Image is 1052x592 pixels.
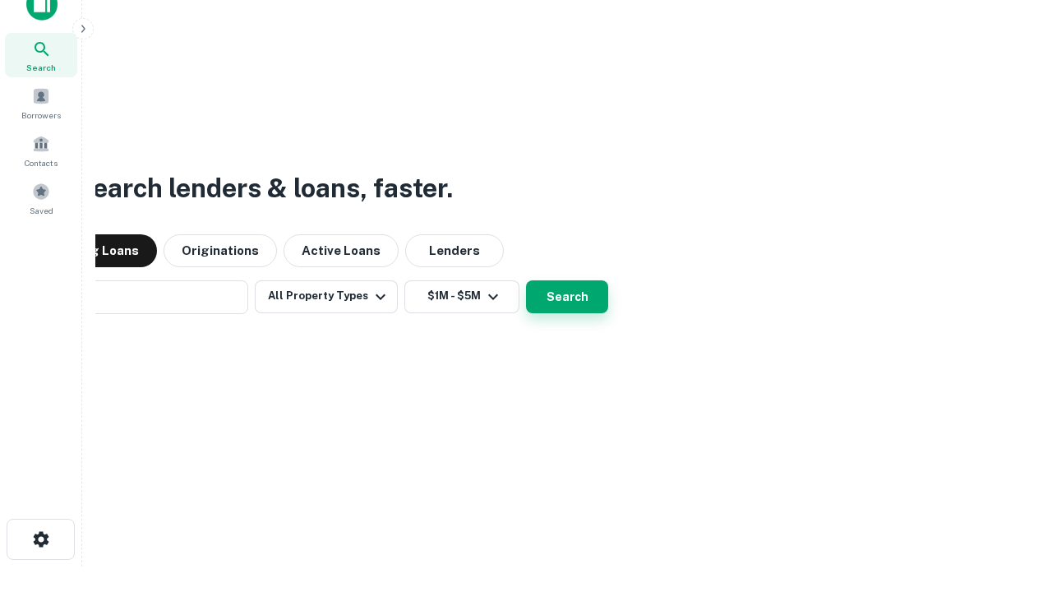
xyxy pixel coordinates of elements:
[30,204,53,217] span: Saved
[25,156,58,169] span: Contacts
[5,81,77,125] a: Borrowers
[405,234,504,267] button: Lenders
[526,280,608,313] button: Search
[5,176,77,220] a: Saved
[21,109,61,122] span: Borrowers
[284,234,399,267] button: Active Loans
[5,128,77,173] a: Contacts
[5,33,77,77] a: Search
[75,169,453,208] h3: Search lenders & loans, faster.
[164,234,277,267] button: Originations
[26,61,56,74] span: Search
[255,280,398,313] button: All Property Types
[970,460,1052,539] iframe: Chat Widget
[404,280,519,313] button: $1M - $5M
